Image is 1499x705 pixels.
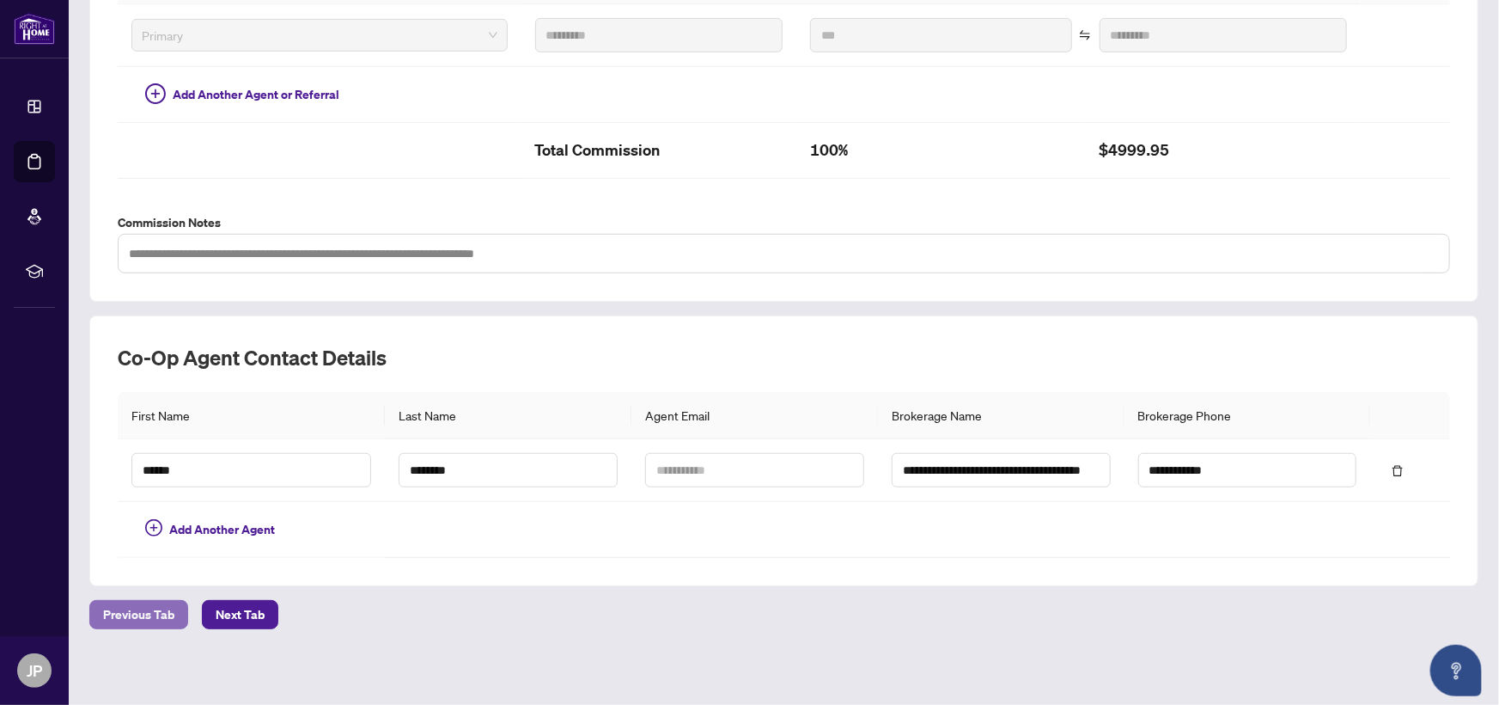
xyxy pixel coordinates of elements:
th: First Name [118,392,385,439]
button: Open asap [1430,645,1482,696]
th: Last Name [385,392,631,439]
button: Previous Tab [89,600,188,629]
button: Next Tab [202,600,278,629]
span: Next Tab [216,601,265,628]
th: Brokerage Name [878,392,1124,439]
span: Primary [142,22,497,48]
span: plus-circle [145,83,166,104]
span: JP [27,659,42,683]
img: logo [14,13,55,45]
th: Agent Email [631,392,878,439]
th: Brokerage Phone [1124,392,1371,439]
span: Add Another Agent [169,520,275,539]
label: Commission Notes [118,213,1450,232]
span: delete [1392,465,1404,477]
span: Add Another Agent or Referral [173,85,339,104]
h2: $4999.95 [1100,137,1348,164]
span: swap [1079,29,1091,41]
h2: Total Commission [535,137,783,164]
h2: Co-op Agent Contact Details [118,344,1450,371]
h2: 100% [810,137,1072,164]
button: Add Another Agent [131,516,289,543]
button: Add Another Agent or Referral [131,81,353,108]
span: Previous Tab [103,601,174,628]
span: plus-circle [145,519,162,536]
